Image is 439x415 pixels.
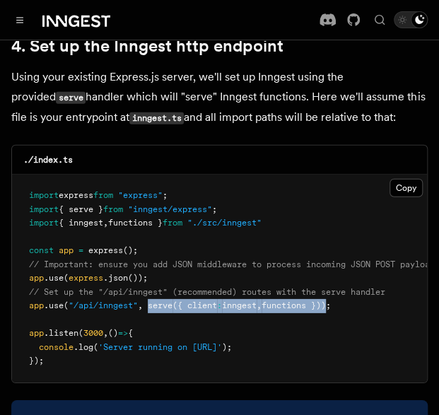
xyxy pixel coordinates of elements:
[262,300,331,310] span: functions }));
[93,342,98,352] span: (
[29,190,59,200] span: import
[11,67,428,128] p: Using your existing Express.js server, we'll set up Inngest using the provided handler which will...
[108,328,118,338] span: ()
[29,356,44,366] span: });
[103,273,128,283] span: .json
[29,287,385,297] span: // Set up the "/api/inngest" (recommended) routes with the serve handler
[64,273,69,283] span: (
[29,300,44,310] span: app
[128,273,148,283] span: ());
[217,300,222,310] span: :
[29,273,44,283] span: app
[29,245,54,255] span: const
[74,342,93,352] span: .log
[23,155,73,165] code: ./index.ts
[103,328,108,338] span: ,
[29,204,59,214] span: import
[138,300,143,310] span: ,
[103,218,108,228] span: ,
[148,300,172,310] span: serve
[29,328,44,338] span: app
[118,328,128,338] span: =>
[163,190,168,200] span: ;
[187,218,262,228] span: "./src/inngest"
[78,328,83,338] span: (
[78,245,83,255] span: =
[83,328,103,338] span: 3000
[59,190,93,200] span: express
[390,179,423,197] button: Copy
[222,342,232,352] span: );
[212,204,217,214] span: ;
[69,273,103,283] span: express
[69,300,138,310] span: "/api/inngest"
[172,300,217,310] span: ({ client
[118,190,163,200] span: "express"
[11,36,283,56] a: 4. Set up the Inngest http endpoint
[44,300,64,310] span: .use
[257,300,262,310] span: ,
[128,328,133,338] span: {
[88,245,123,255] span: express
[39,342,74,352] span: console
[29,218,59,228] span: import
[108,218,163,228] span: functions }
[59,204,103,214] span: { serve }
[129,112,184,124] code: inngest.ts
[59,245,74,255] span: app
[128,204,212,214] span: "inngest/express"
[44,328,78,338] span: .listen
[44,273,64,283] span: .use
[371,11,388,28] button: Find something...
[222,300,257,310] span: inngest
[11,11,28,28] button: Toggle navigation
[394,11,428,28] button: Toggle dark mode
[123,245,138,255] span: ();
[64,300,69,310] span: (
[98,342,222,352] span: 'Server running on [URL]'
[56,92,86,104] code: serve
[93,190,113,200] span: from
[103,204,123,214] span: from
[163,218,182,228] span: from
[59,218,103,228] span: { inngest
